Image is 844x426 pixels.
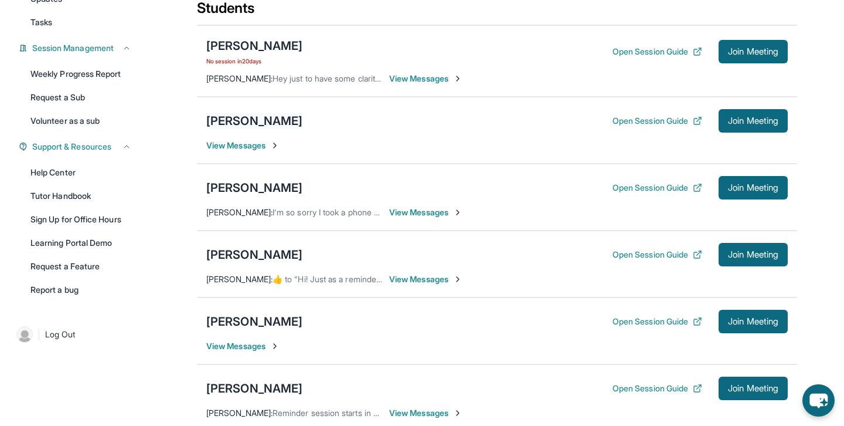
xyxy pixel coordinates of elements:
[728,184,778,191] span: Join Meeting
[389,207,462,218] span: View Messages
[719,40,788,63] button: Join Meeting
[728,48,778,55] span: Join Meeting
[719,243,788,266] button: Join Meeting
[728,318,778,325] span: Join Meeting
[728,117,778,124] span: Join Meeting
[12,322,138,347] a: |Log Out
[612,182,702,194] button: Open Session Guide
[32,141,111,153] span: Support & Resources
[206,380,302,397] div: [PERSON_NAME]
[719,310,788,333] button: Join Meeting
[23,185,138,207] a: Tutor Handbook
[719,176,788,200] button: Join Meeting
[206,274,273,284] span: [PERSON_NAME] :
[273,408,403,418] span: Reminder session starts in an hour!
[16,326,33,343] img: user-img
[206,180,302,196] div: [PERSON_NAME]
[30,16,52,28] span: Tasks
[45,329,76,340] span: Log Out
[38,327,40,342] span: |
[28,141,131,153] button: Support & Resources
[206,140,280,151] span: View Messages
[453,208,462,217] img: Chevron-Right
[23,232,138,253] a: Learning Portal Demo
[389,273,462,285] span: View Messages
[28,42,131,54] button: Session Management
[206,207,273,217] span: [PERSON_NAME] :
[23,162,138,183] a: Help Center
[389,73,462,84] span: View Messages
[206,113,302,129] div: [PERSON_NAME]
[23,209,138,230] a: Sign Up for Office Hours
[270,342,280,351] img: Chevron-Right
[719,109,788,133] button: Join Meeting
[206,313,302,330] div: [PERSON_NAME]
[728,385,778,392] span: Join Meeting
[728,251,778,258] span: Join Meeting
[612,316,702,327] button: Open Session Guide
[612,383,702,394] button: Open Session Guide
[612,249,702,261] button: Open Session Guide
[273,207,506,217] span: I'm so sorry I took a phone call right now and barely came back
[802,384,835,417] button: chat-button
[719,377,788,400] button: Join Meeting
[206,38,302,54] div: [PERSON_NAME]
[453,275,462,284] img: Chevron-Right
[23,63,138,84] a: Weekly Progress Report
[23,12,138,33] a: Tasks
[206,340,280,352] span: View Messages
[206,73,273,83] span: [PERSON_NAME] :
[32,42,114,54] span: Session Management
[23,279,138,300] a: Report a bug
[612,46,702,58] button: Open Session Guide
[206,408,273,418] span: [PERSON_NAME] :
[453,74,462,83] img: Chevron-Right
[23,87,138,108] a: Request a Sub
[23,256,138,277] a: Request a Feature
[206,56,302,66] span: No session in 20 days
[270,141,280,150] img: Chevron-Right
[23,110,138,131] a: Volunteer as a sub
[389,407,462,419] span: View Messages
[453,408,462,418] img: Chevron-Right
[273,274,481,284] span: ​👍​ to “ Hi! Just as a reminder session will be in an hour! ”
[612,115,702,127] button: Open Session Guide
[206,246,302,263] div: [PERSON_NAME]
